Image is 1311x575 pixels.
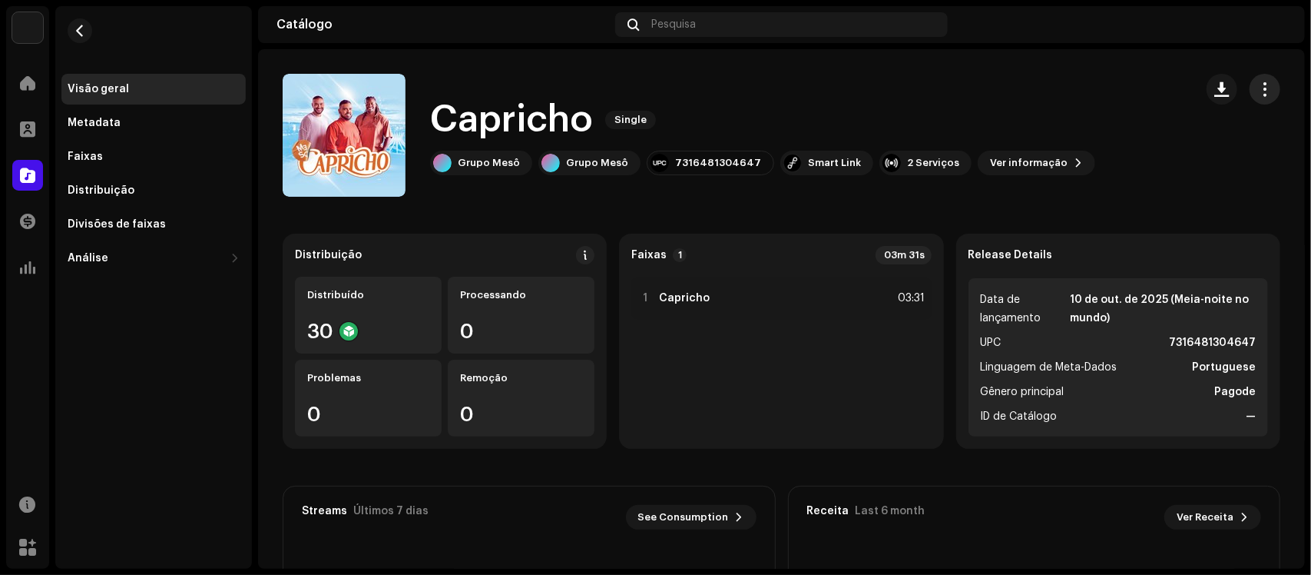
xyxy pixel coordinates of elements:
[68,218,166,231] div: Divisões de faixas
[605,111,656,129] span: Single
[981,358,1117,377] span: Linguagem de Meta-Dados
[68,184,134,197] div: Distribuição
[68,252,108,264] div: Análise
[12,12,43,43] img: 1cf725b2-75a2-44e7-8fdf-5f1256b3d403
[68,151,103,163] div: Faixas
[856,505,925,517] div: Last 6 month
[61,175,246,206] re-m-nav-item: Distribuição
[981,407,1058,426] span: ID de Catálogo
[675,157,761,169] div: 7316481304647
[638,502,729,533] span: See Consumption
[907,157,959,169] div: 2 Serviços
[302,505,347,517] div: Streams
[460,289,582,301] div: Processando
[968,249,1053,261] strong: Release Details
[276,18,609,31] div: Catálogo
[307,372,429,384] div: Problemas
[430,95,593,145] h1: Capricho
[353,505,429,517] div: Últimos 7 dias
[458,157,520,169] div: Grupo Mesô
[1262,12,1286,37] img: ba27b62b-777e-4fde-8df2-8967a6043b7e
[61,141,246,172] re-m-nav-item: Faixas
[876,246,932,264] div: 03m 31s
[651,18,696,31] span: Pesquisa
[1246,407,1256,426] strong: —
[807,505,849,517] div: Receita
[61,74,246,105] re-m-nav-item: Visão geral
[626,505,756,530] button: See Consumption
[978,151,1095,175] button: Ver informação
[1214,383,1256,401] strong: Pagode
[295,249,362,261] div: Distribuição
[981,383,1064,401] span: Gênero principal
[1164,505,1261,530] button: Ver Receita
[307,289,429,301] div: Distribuído
[981,291,1068,327] span: Data de lançamento
[892,289,925,307] div: 03:31
[1177,502,1233,533] span: Ver Receita
[61,209,246,240] re-m-nav-item: Divisões de faixas
[460,372,582,384] div: Remoção
[68,83,129,95] div: Visão geral
[673,248,687,262] p-badge: 1
[68,117,121,129] div: Metadata
[61,243,246,274] re-m-nav-dropdown: Análise
[659,292,710,304] strong: Capricho
[990,148,1068,178] span: Ver informação
[1169,334,1256,352] strong: 7316481304647
[981,334,1001,352] span: UPC
[61,108,246,138] re-m-nav-item: Metadata
[1192,358,1256,377] strong: Portuguese
[1071,291,1256,327] strong: 10 de out. de 2025 (Meia-noite no mundo)
[631,249,667,261] strong: Faixas
[808,157,861,169] div: Smart Link
[566,157,628,169] div: Grupo Mesô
